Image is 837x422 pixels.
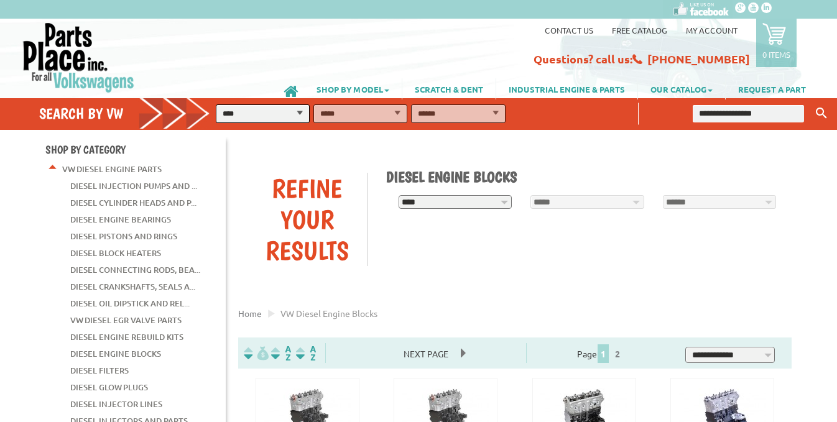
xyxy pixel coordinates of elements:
[70,379,148,395] a: Diesel Glow Plugs
[598,344,609,363] span: 1
[402,78,496,99] a: SCRATCH & DENT
[526,343,674,363] div: Page
[391,344,461,363] span: Next Page
[247,173,367,266] div: Refine Your Results
[22,22,136,93] img: Parts Place Inc!
[244,346,269,360] img: filterpricelow.svg
[726,78,818,99] a: REQUEST A PART
[70,195,197,211] a: Diesel Cylinder Heads and P...
[70,329,183,345] a: Diesel Engine Rebuild Kits
[70,396,162,412] a: Diesel Injector Lines
[686,25,738,35] a: My Account
[280,308,377,319] span: VW diesel engine blocks
[545,25,593,35] a: Contact us
[612,25,667,35] a: Free Catalog
[70,228,177,244] a: Diesel Pistons and Rings
[391,348,461,359] a: Next Page
[756,19,797,67] a: 0 items
[304,78,402,99] a: SHOP BY MODEL
[70,211,171,227] a: Diesel Engine Bearings
[70,312,182,328] a: VW Diesel EGR Valve Parts
[62,161,162,177] a: VW Diesel Engine Parts
[812,103,831,124] button: Keyword Search
[70,262,200,278] a: Diesel Connecting Rods, Bea...
[45,143,226,156] h4: Shop By Category
[39,104,218,122] h4: Search by VW
[70,245,161,261] a: Diesel Block Heaters
[612,348,623,359] a: 2
[70,362,129,378] a: Diesel Filters
[386,168,783,186] h1: Diesel Engine Blocks
[70,278,195,295] a: Diesel Crankshafts, Seals a...
[269,346,294,360] img: Sort by Headline
[70,295,190,311] a: Diesel Oil Dipstick and Rel...
[238,308,262,319] a: Home
[70,178,197,194] a: Diesel Injection Pumps and ...
[294,346,318,360] img: Sort by Sales Rank
[638,78,725,99] a: OUR CATALOG
[70,346,161,362] a: Diesel Engine Blocks
[762,49,790,60] p: 0 items
[496,78,637,99] a: INDUSTRIAL ENGINE & PARTS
